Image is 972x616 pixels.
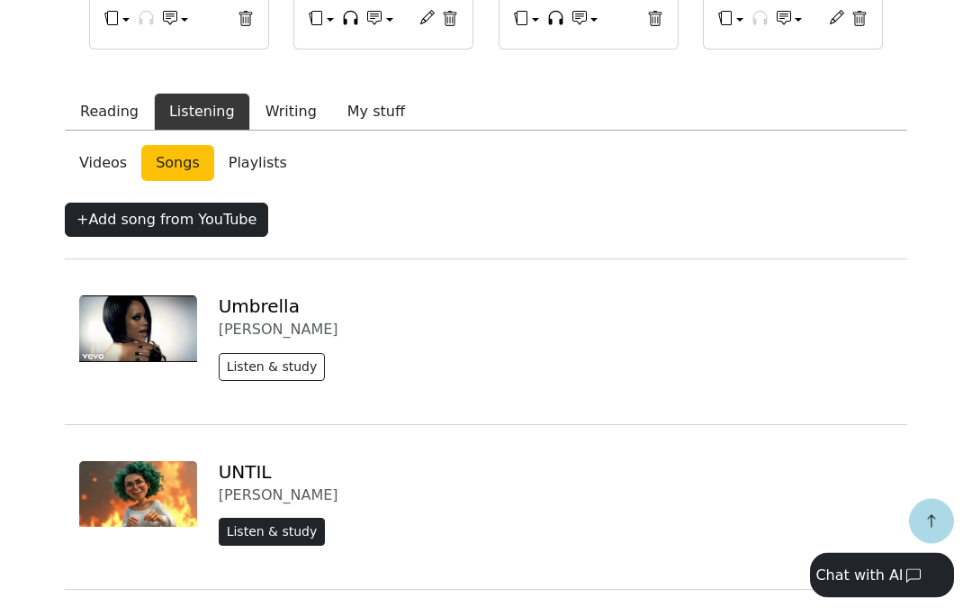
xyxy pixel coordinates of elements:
[214,146,301,182] a: Playlists
[65,204,268,238] button: +Add song from YouTube
[332,94,420,131] button: My stuff
[219,519,326,547] button: Listen & study
[154,94,250,131] button: Listening
[219,487,338,504] span: [PERSON_NAME]
[219,362,333,379] a: Listen & study
[219,296,300,318] a: Umbrella
[79,296,197,362] img: mqdefault.jpg
[65,208,275,225] a: +Add song from YouTube
[219,527,333,544] a: Listen & study
[250,94,332,131] button: Writing
[79,462,197,528] img: mqdefault.jpg
[810,553,954,598] button: Chat with AI
[65,94,154,131] button: Reading
[219,322,338,339] span: [PERSON_NAME]
[815,565,903,586] div: Chat with AI
[219,462,272,484] a: UNTIL
[65,146,141,182] a: Videos
[141,146,214,182] a: Songs
[219,354,326,382] button: Listen & study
